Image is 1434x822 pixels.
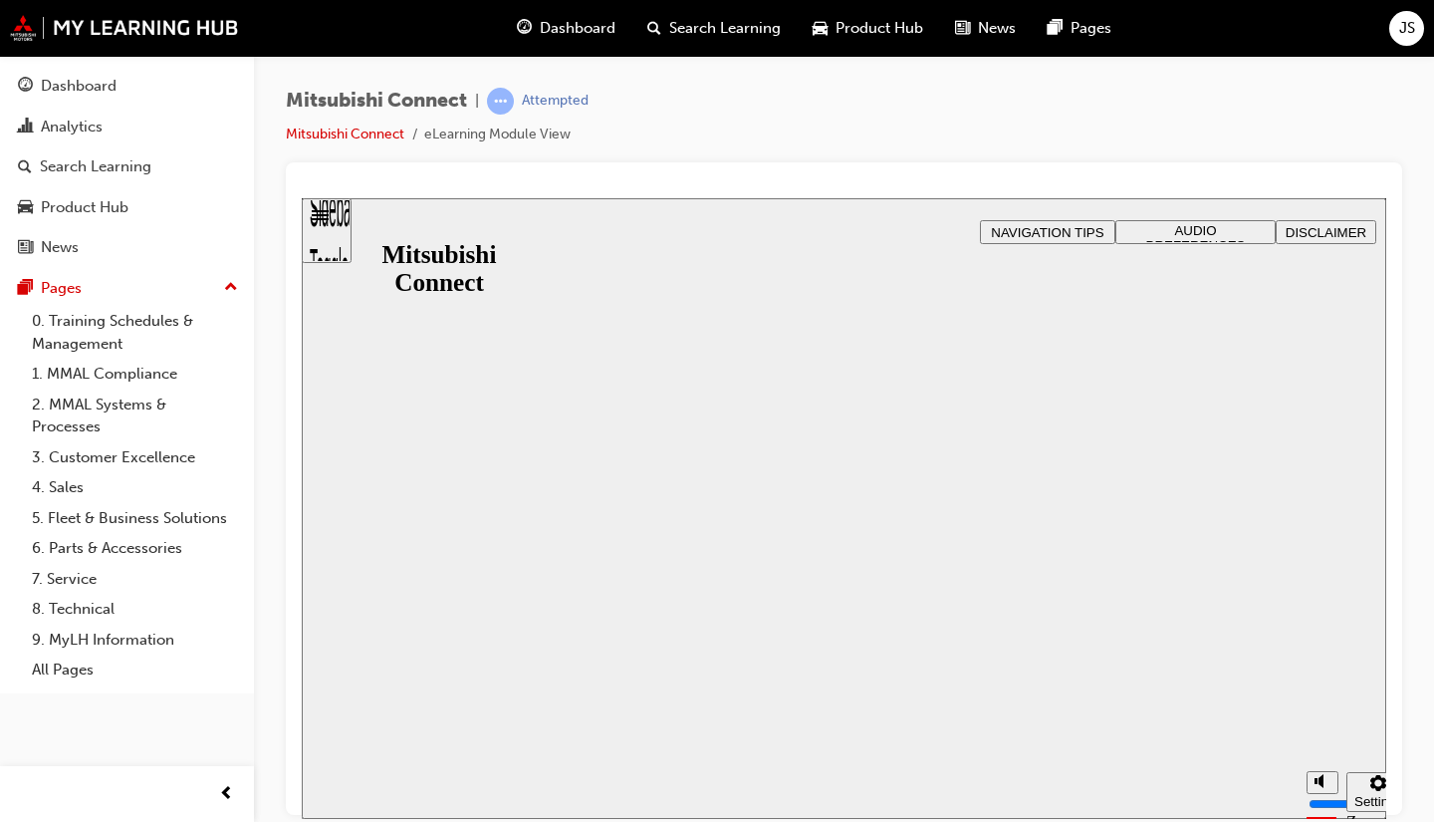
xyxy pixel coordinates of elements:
[24,359,246,390] a: 1. MMAL Compliance
[41,277,82,300] div: Pages
[978,17,1016,40] span: News
[984,27,1065,42] span: DISCLAIMER
[24,442,246,473] a: 3. Customer Excellence
[475,90,479,113] span: |
[995,556,1075,621] div: misc controls
[18,280,33,298] span: pages-icon
[18,199,33,217] span: car-icon
[41,75,117,98] div: Dashboard
[24,390,246,442] a: 2. MMAL Systems & Processes
[424,124,571,146] li: eLearning Module View
[10,15,239,41] img: mmal
[487,88,514,115] span: learningRecordVerb_ATTEMPT-icon
[286,126,404,142] a: Mitsubishi Connect
[1007,598,1135,614] input: volume
[8,270,246,307] button: Pages
[18,119,33,137] span: chart-icon
[1053,596,1100,611] div: Settings
[24,625,246,656] a: 9. MyLH Information
[41,236,79,259] div: News
[1389,11,1424,46] button: JS
[517,16,532,41] span: guage-icon
[224,275,238,301] span: up-icon
[8,189,246,226] a: Product Hub
[647,16,661,41] span: search-icon
[18,158,32,176] span: search-icon
[1045,614,1084,673] label: Zoom to fit
[18,239,33,257] span: news-icon
[40,155,151,178] div: Search Learning
[1032,8,1127,49] a: pages-iconPages
[24,594,246,625] a: 8. Technical
[18,78,33,96] span: guage-icon
[24,533,246,564] a: 6. Parts & Accessories
[219,782,234,807] span: prev-icon
[540,17,615,40] span: Dashboard
[8,68,246,105] a: Dashboard
[1399,17,1415,40] span: JS
[1045,574,1108,614] button: Settings
[8,148,246,185] a: Search Learning
[24,472,246,503] a: 4. Sales
[24,655,246,685] a: All Pages
[1048,16,1063,41] span: pages-icon
[24,503,246,534] a: 5. Fleet & Business Solutions
[955,16,970,41] span: news-icon
[8,229,246,266] a: News
[522,92,589,111] div: Attempted
[1071,17,1111,40] span: Pages
[41,116,103,138] div: Analytics
[844,25,944,55] span: AUDIO PREFERENCES
[939,8,1032,49] a: news-iconNews
[797,8,939,49] a: car-iconProduct Hub
[501,8,631,49] a: guage-iconDashboard
[631,8,797,49] a: search-iconSearch Learning
[41,196,128,219] div: Product Hub
[8,64,246,270] button: DashboardAnalyticsSearch LearningProduct HubNews
[689,27,802,42] span: NAVIGATION TIPS
[669,17,781,40] span: Search Learning
[1005,573,1037,596] button: Mute (Ctrl+Alt+M)
[24,306,246,359] a: 0. Training Schedules & Management
[836,17,923,40] span: Product Hub
[813,16,828,41] span: car-icon
[24,564,246,595] a: 7. Service
[286,90,467,113] span: Mitsubishi Connect
[8,109,246,145] a: Analytics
